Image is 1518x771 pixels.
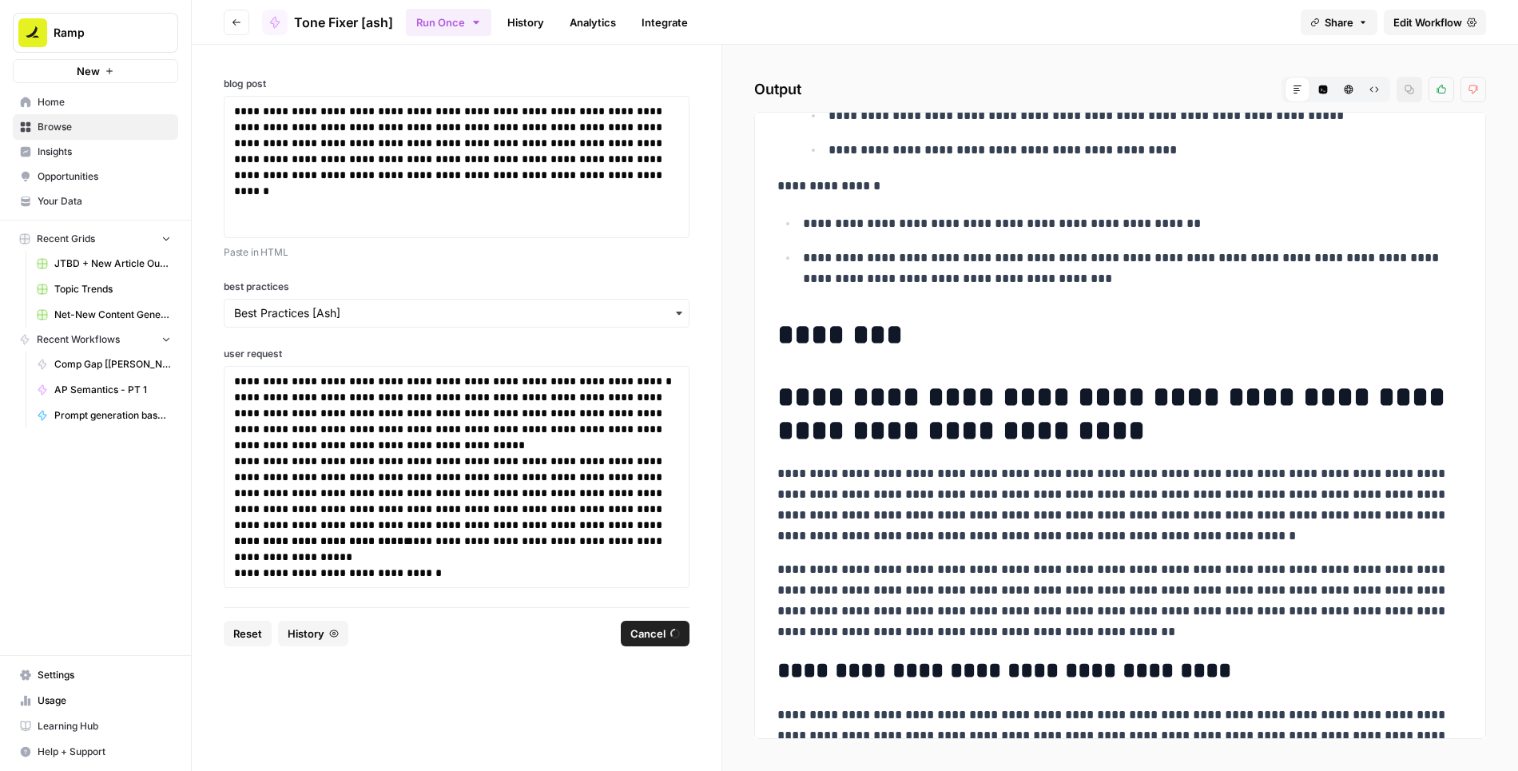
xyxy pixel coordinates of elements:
[13,89,178,115] a: Home
[224,77,689,91] label: blog post
[30,352,178,377] a: Comp Gap [[PERSON_NAME]'s Vers]
[754,77,1486,102] h2: Output
[38,668,171,682] span: Settings
[13,139,178,165] a: Insights
[54,383,171,397] span: AP Semantics - PT 1
[13,164,178,189] a: Opportunities
[630,626,666,642] span: Cancel
[77,63,100,79] span: New
[632,10,697,35] a: Integrate
[13,688,178,713] a: Usage
[30,251,178,276] a: JTBD + New Article Output
[13,114,178,140] a: Browse
[294,13,393,32] span: Tone Fixer [ash]
[38,145,171,159] span: Insights
[224,280,689,294] label: best practices
[13,227,178,251] button: Recent Grids
[1325,14,1353,30] span: Share
[498,10,554,35] a: History
[38,719,171,733] span: Learning Hub
[30,377,178,403] a: AP Semantics - PT 1
[30,403,178,428] a: Prompt generation based on URL v1
[54,256,171,271] span: JTBD + New Article Output
[13,713,178,739] a: Learning Hub
[1384,10,1486,35] a: Edit Workflow
[262,10,393,35] a: Tone Fixer [ash]
[38,120,171,134] span: Browse
[13,189,178,214] a: Your Data
[288,626,324,642] span: History
[13,739,178,765] button: Help + Support
[54,408,171,423] span: Prompt generation based on URL v1
[621,621,689,646] button: Cancel
[38,694,171,708] span: Usage
[13,328,178,352] button: Recent Workflows
[233,626,262,642] span: Reset
[1393,14,1462,30] span: Edit Workflow
[18,18,47,47] img: Ramp Logo
[38,194,171,209] span: Your Data
[54,282,171,296] span: Topic Trends
[13,59,178,83] button: New
[224,621,272,646] button: Reset
[54,357,171,372] span: Comp Gap [[PERSON_NAME]'s Vers]
[13,13,178,53] button: Workspace: Ramp
[1301,10,1377,35] button: Share
[30,276,178,302] a: Topic Trends
[30,302,178,328] a: Net-New Content Generator - Grid Template
[38,745,171,759] span: Help + Support
[37,232,95,246] span: Recent Grids
[224,244,689,260] p: Paste in HTML
[54,308,171,322] span: Net-New Content Generator - Grid Template
[13,662,178,688] a: Settings
[54,25,150,41] span: Ramp
[560,10,626,35] a: Analytics
[38,95,171,109] span: Home
[406,9,491,36] button: Run Once
[224,347,689,361] label: user request
[38,169,171,184] span: Opportunities
[37,332,120,347] span: Recent Workflows
[234,305,679,321] input: Best Practices [Ash]
[278,621,348,646] button: History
